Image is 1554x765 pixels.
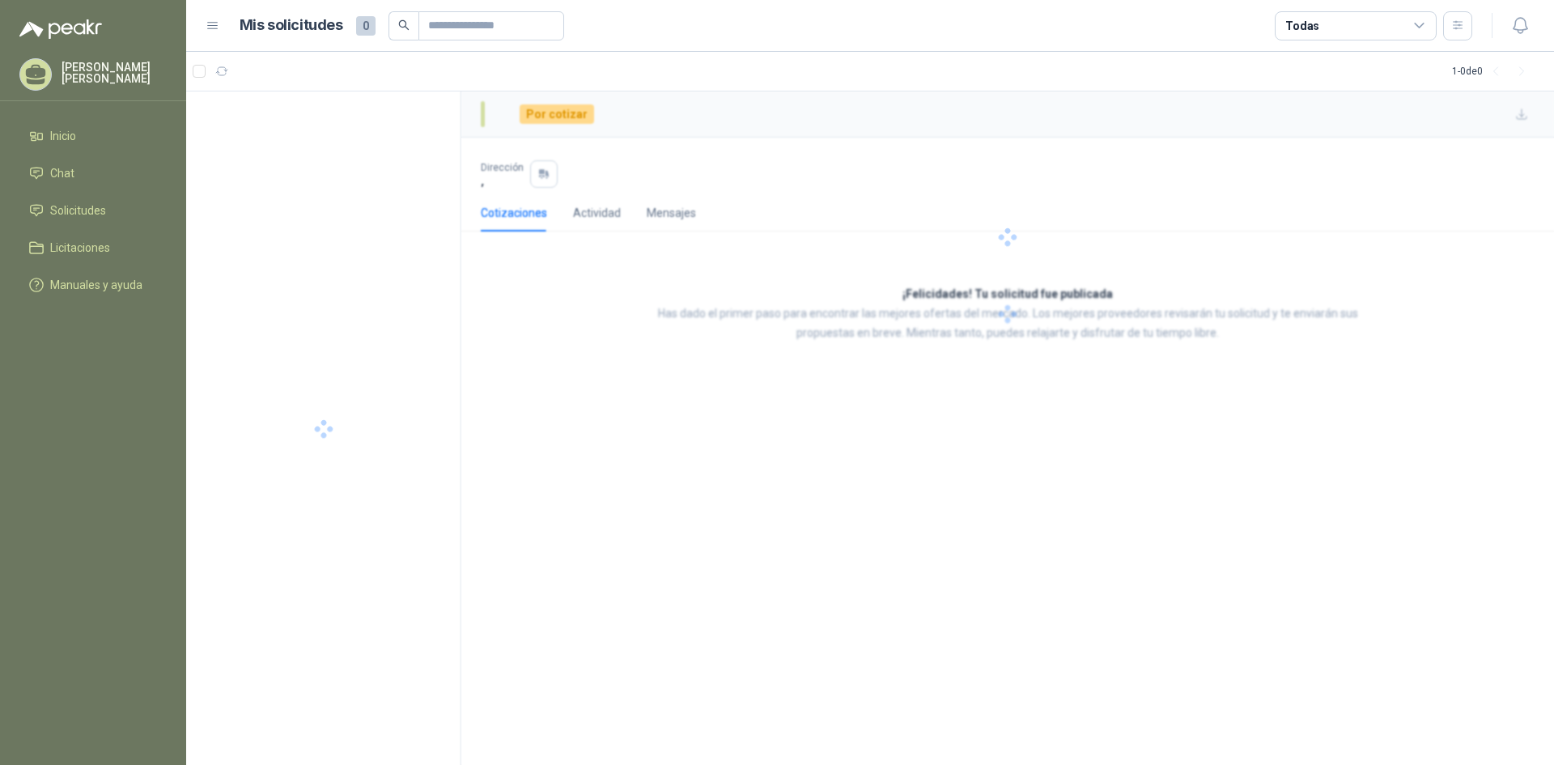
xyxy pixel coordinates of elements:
[62,62,167,84] p: [PERSON_NAME] [PERSON_NAME]
[19,195,167,226] a: Solicitudes
[19,121,167,151] a: Inicio
[50,202,106,219] span: Solicitudes
[356,16,376,36] span: 0
[50,127,76,145] span: Inicio
[19,232,167,263] a: Licitaciones
[50,276,142,294] span: Manuales y ayuda
[19,19,102,39] img: Logo peakr
[19,158,167,189] a: Chat
[50,239,110,257] span: Licitaciones
[50,164,74,182] span: Chat
[1285,17,1319,35] div: Todas
[19,270,167,300] a: Manuales y ayuda
[1452,58,1535,84] div: 1 - 0 de 0
[240,14,343,37] h1: Mis solicitudes
[398,19,410,31] span: search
